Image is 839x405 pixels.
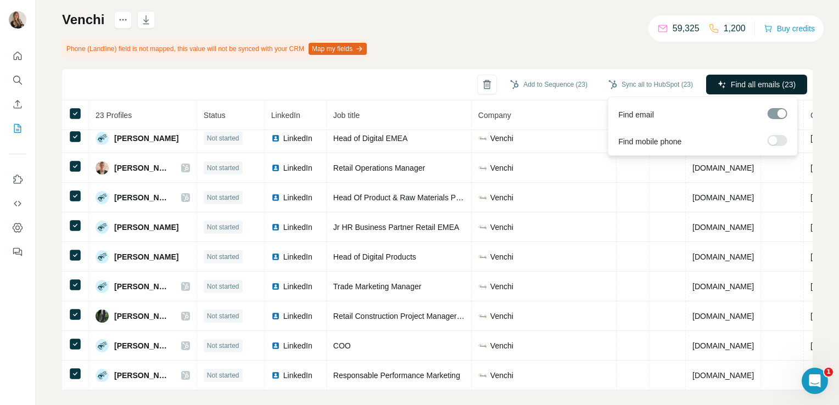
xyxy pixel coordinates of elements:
[724,22,746,35] p: 1,200
[478,134,487,143] img: company-logo
[96,310,109,323] img: Avatar
[114,340,170,351] span: [PERSON_NAME]
[309,43,367,55] button: Map my fields
[96,369,109,382] img: Avatar
[207,370,239,380] span: Not started
[618,109,654,120] span: Find email
[283,311,312,322] span: LinkedIn
[207,193,239,203] span: Not started
[271,371,280,380] img: LinkedIn logo
[824,368,833,376] span: 1
[283,251,312,262] span: LinkedIn
[9,94,26,114] button: Enrich CSV
[333,111,360,120] span: Job title
[810,111,837,120] span: Country
[478,111,511,120] span: Company
[478,312,487,320] img: company-logo
[333,371,460,380] span: Responsable Performance Marketing
[96,191,109,204] img: Avatar
[207,133,239,143] span: Not started
[207,341,239,351] span: Not started
[283,340,312,351] span: LinkedIn
[271,164,280,172] img: LinkedIn logo
[271,252,280,261] img: LinkedIn logo
[207,222,239,232] span: Not started
[271,341,280,350] img: LinkedIn logo
[96,111,132,120] span: 23 Profiles
[9,11,26,29] img: Avatar
[490,222,513,233] span: Venchi
[114,251,178,262] span: [PERSON_NAME]
[692,341,754,350] span: [DOMAIN_NAME]
[490,311,513,322] span: Venchi
[271,134,280,143] img: LinkedIn logo
[9,194,26,213] button: Use Surfe API
[502,76,595,93] button: Add to Sequence (23)
[333,193,489,202] span: Head Of Product & Raw Materials Purchasing
[673,22,700,35] p: 59,325
[478,252,487,261] img: company-logo
[9,46,26,66] button: Quick start
[207,163,239,173] span: Not started
[283,133,312,144] span: LinkedIn
[490,251,513,262] span: Venchi
[333,223,460,232] span: Jr HR Business Partner Retail EMEA
[490,340,513,351] span: Venchi
[114,11,132,29] button: actions
[271,111,300,120] span: LinkedIn
[333,312,480,320] span: Retail Construction Project Manager EMEA
[96,339,109,352] img: Avatar
[333,134,407,143] span: Head of Digital EMEA
[283,222,312,233] span: LinkedIn
[62,40,369,58] div: Phone (Landline) field is not mapped, this value will not be synced with your CRM
[207,311,239,321] span: Not started
[271,223,280,232] img: LinkedIn logo
[96,161,109,175] img: Avatar
[731,79,796,90] span: Find all emails (23)
[204,111,226,120] span: Status
[283,162,312,173] span: LinkedIn
[9,119,26,138] button: My lists
[207,282,239,291] span: Not started
[692,312,754,320] span: [DOMAIN_NAME]
[490,133,513,144] span: Venchi
[692,371,754,380] span: [DOMAIN_NAME]
[478,371,487,380] img: company-logo
[333,164,425,172] span: Retail Operations Manager
[62,11,104,29] h1: Venchi
[96,132,109,145] img: Avatar
[9,242,26,262] button: Feedback
[96,221,109,234] img: Avatar
[692,193,754,202] span: [DOMAIN_NAME]
[114,192,170,203] span: [PERSON_NAME]
[692,164,754,172] span: [DOMAIN_NAME]
[271,282,280,291] img: LinkedIn logo
[706,75,807,94] button: Find all emails (23)
[692,223,754,232] span: [DOMAIN_NAME]
[114,133,178,144] span: [PERSON_NAME]
[114,222,178,233] span: [PERSON_NAME]
[283,192,312,203] span: LinkedIn
[802,368,828,394] iframe: Intercom live chat
[692,282,754,291] span: [DOMAIN_NAME]
[271,193,280,202] img: LinkedIn logo
[478,223,487,232] img: company-logo
[601,76,701,93] button: Sync all to HubSpot (23)
[96,250,109,263] img: Avatar
[114,370,170,381] span: [PERSON_NAME]
[478,164,487,172] img: company-logo
[114,281,170,292] span: [PERSON_NAME]
[207,252,239,262] span: Not started
[271,312,280,320] img: LinkedIn logo
[114,162,170,173] span: [PERSON_NAME]
[333,252,416,261] span: Head of Digital Products
[692,252,754,261] span: [DOMAIN_NAME]
[764,21,815,36] button: Buy credits
[114,311,170,322] span: [PERSON_NAME]
[490,162,513,173] span: Venchi
[618,136,681,147] span: Find mobile phone
[478,341,487,350] img: company-logo
[490,192,513,203] span: Venchi
[333,282,422,291] span: Trade Marketing Manager
[333,341,351,350] span: COO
